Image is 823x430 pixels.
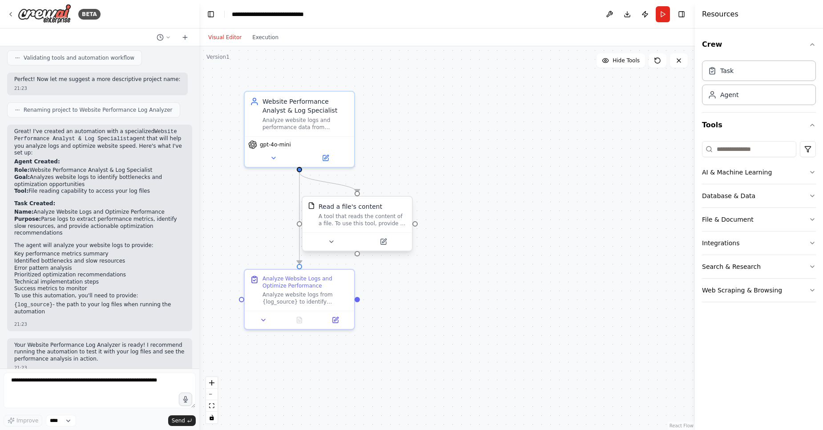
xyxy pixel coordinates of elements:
[14,216,41,222] strong: Purpose:
[4,415,42,426] button: Improve
[14,279,185,286] li: Technical implementation steps
[281,315,319,325] button: No output available
[702,255,816,278] button: Search & Research
[232,10,332,19] nav: breadcrumb
[14,188,28,194] strong: Tool:
[206,53,230,61] div: Version 1
[319,202,382,211] div: Read a file's content
[300,153,351,163] button: Open in side panel
[320,315,351,325] button: Open in side panel
[14,302,52,308] code: {log_source}
[153,32,174,43] button: Switch to previous chat
[14,301,185,316] li: - the path to your log files when running the automation
[14,251,185,258] li: Key performance metrics summary
[14,321,185,328] div: 21:23
[14,285,185,292] li: Success metrics to monitor
[319,213,407,227] div: A tool that reads the content of a file. To use this tool, provide a 'file_path' parameter with t...
[702,138,816,309] div: Tools
[14,216,185,237] li: Parse logs to extract performance metrics, identify slow resources, and provide actionable optimi...
[247,32,284,43] button: Execution
[262,97,349,115] div: Website Performance Analyst & Log Specialist
[702,279,816,302] button: Web Scraping & Browsing
[613,57,640,64] span: Hide Tools
[24,54,134,61] span: Validating tools and automation workflow
[675,8,688,20] button: Hide right sidebar
[14,85,181,92] div: 21:23
[702,184,816,207] button: Database & Data
[14,76,181,83] p: Perfect! Now let me suggest a more descriptive project name:
[14,365,185,371] div: 21:23
[14,174,30,180] strong: Goal:
[14,272,185,279] li: Prioritized optimization recommendations
[702,208,816,231] button: File & Document
[24,106,173,114] span: Renaming project to Website Performance Log Analyzer
[720,90,738,99] div: Agent
[262,117,349,131] div: Analyze website logs and performance data from {log_source} to identify bottlenecks, slow-loading...
[203,32,247,43] button: Visual Editor
[260,141,291,148] span: gpt-4o-mini
[702,161,816,184] button: AI & Machine Learning
[295,172,362,193] g: Edge from 00b3c7b8-c421-457f-81a1-b50faccdb69f to 59134cb3-2ac1-4b62-a48c-ceb1a7d79201
[702,9,738,20] h4: Resources
[14,200,55,207] strong: Task Created:
[206,400,218,412] button: fit view
[670,423,694,428] a: React Flow attribution
[14,342,185,363] p: Your Website Performance Log Analyzer is ready! I recommend running the automation to test it wit...
[78,9,101,20] div: BETA
[262,275,349,289] div: Analyze Website Logs and Optimize Performance
[14,174,185,188] li: Analyzes website logs to identify bottlenecks and optimization opportunities
[702,113,816,138] button: Tools
[172,417,185,424] span: Send
[262,291,349,305] div: Analyze website logs from {log_source} to identify performance bottlenecks and speed optimization...
[206,377,218,389] button: zoom in
[302,198,413,253] div: FileReadToolRead a file's contentA tool that reads the content of a file. To use this tool, provi...
[14,167,185,174] li: Website Performance Analyst & Log Specialist
[168,415,196,426] button: Send
[14,265,185,272] li: Error pattern analysis
[308,202,315,209] img: FileReadTool
[358,236,408,247] button: Open in side panel
[178,32,192,43] button: Start a new chat
[206,389,218,400] button: zoom out
[244,269,355,330] div: Analyze Website Logs and Optimize PerformanceAnalyze website logs from {log_source} to identify p...
[14,292,185,300] p: To use this automation, you'll need to provide:
[597,53,645,68] button: Hide Tools
[179,393,192,406] button: Click to speak your automation idea
[702,57,816,112] div: Crew
[702,231,816,255] button: Integrations
[14,167,30,173] strong: Role:
[14,258,185,265] li: Identified bottlenecks and slow resources
[14,209,185,216] li: Analyze Website Logs and Optimize Performance
[244,91,355,168] div: Website Performance Analyst & Log SpecialistAnalyze website logs and performance data from {log_s...
[18,4,71,24] img: Logo
[14,188,185,195] li: File reading capability to access your log files
[720,66,734,75] div: Task
[205,8,217,20] button: Hide left sidebar
[14,128,185,157] p: Great! I've created an automation with a specialized agent that will help you analyze logs and op...
[14,242,185,249] p: The agent will analyze your website logs to provide:
[14,209,34,215] strong: Name:
[16,417,38,424] span: Improve
[295,172,304,264] g: Edge from 00b3c7b8-c421-457f-81a1-b50faccdb69f to 22d79ce1-6b05-4e95-b261-a41fcb3e8679
[206,412,218,423] button: toggle interactivity
[14,158,60,165] strong: Agent Created:
[702,32,816,57] button: Crew
[206,377,218,423] div: React Flow controls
